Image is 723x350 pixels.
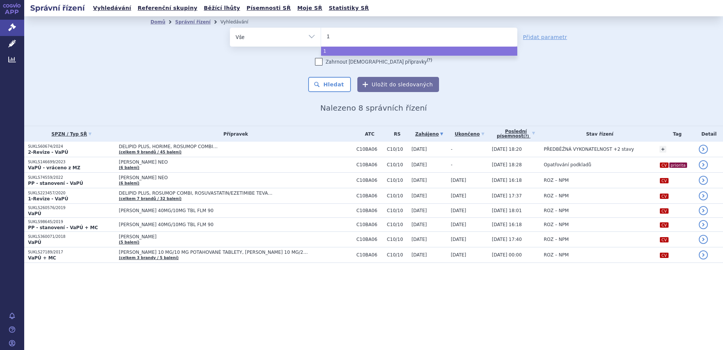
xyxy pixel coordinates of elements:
span: [DATE] 16:18 [492,222,522,227]
h2: Správní řízení [24,3,91,13]
p: SUKLS260576/2019 [28,205,115,211]
span: C10/10 [387,147,408,152]
span: C10BA06 [356,252,383,258]
a: Běžící lhůty [202,3,242,13]
span: - [451,147,452,152]
strong: PP - stanovení - VaPÚ + MC [28,225,98,230]
span: [DATE] 16:18 [492,178,522,183]
a: detail [699,250,708,259]
span: C10/10 [387,208,408,213]
span: [DATE] [451,252,466,258]
span: [DATE] [411,237,427,242]
span: [DATE] 17:37 [492,193,522,198]
span: C10/10 [387,222,408,227]
a: (6 balení) [119,181,139,185]
strong: 2-Revize - VaPÚ [28,150,68,155]
span: C10BA06 [356,178,383,183]
span: [DATE] [411,193,427,198]
a: detail [699,191,708,200]
p: SUKLS98645/2019 [28,219,115,225]
span: [DATE] [411,162,427,167]
span: C10BA06 [356,162,383,167]
span: Opatřování podkladů [544,162,591,167]
span: C10BA06 [356,222,383,227]
span: C10/10 [387,178,408,183]
a: (5 balení) [119,240,139,244]
button: Uložit do sledovaných [357,77,439,92]
a: (6 balení) [119,166,139,170]
span: [DATE] 18:28 [492,162,522,167]
strong: VaPÚ - vráceno z MZ [28,165,80,170]
span: [DATE] [411,208,427,213]
th: Stav řízení [540,126,656,142]
a: (celkem 9 brandů / 45 balení) [119,150,182,154]
a: detail [699,145,708,154]
span: [DATE] [451,178,466,183]
p: SUKLS146699/2023 [28,159,115,165]
a: Referenční skupiny [135,3,200,13]
a: detail [699,220,708,229]
a: Zahájeno [411,129,447,139]
span: [DATE] 18:20 [492,147,522,152]
span: [PERSON_NAME] 10 MG/10 MG POTAHOVANÉ TABLETY, [PERSON_NAME] 10 MG/20 MG POTAHOVANÉ TABLETY, [PERS... [119,250,308,255]
span: [DATE] [451,237,466,242]
button: Hledat [308,77,351,92]
span: C10/10 [387,162,408,167]
th: Tag [656,126,695,142]
p: SUKLS360071/2018 [28,234,115,239]
abbr: (?) [427,58,432,63]
span: C10/10 [387,252,408,258]
p: SUKLS27189/2017 [28,250,115,255]
span: ROZ – NPM [544,222,569,227]
a: detail [699,206,708,215]
a: detail [699,176,708,185]
li: 1 [321,47,517,56]
span: [PERSON_NAME] 40MG/10MG TBL FLM 90 [119,222,308,227]
th: Detail [695,126,723,142]
th: RS [383,126,408,142]
span: - [451,162,452,167]
a: detail [699,235,708,244]
span: [DATE] 17:40 [492,237,522,242]
p: SUKLS223457/2020 [28,191,115,196]
span: ROZ – NPM [544,252,569,258]
th: Přípravek [115,126,352,142]
span: [PERSON_NAME] [119,234,308,239]
p: SUKLS74559/2022 [28,175,115,180]
span: Nalezeno 8 správních řízení [320,103,427,112]
span: [DATE] [411,252,427,258]
span: [DATE] [411,222,427,227]
p: SUKLS60674/2024 [28,144,115,149]
span: ROZ – NPM [544,193,569,198]
span: PŘEDBĚŽNÁ VYKONATELNOST +2 stavy [544,147,634,152]
strong: VaPÚ [28,240,41,245]
a: Vyhledávání [91,3,133,13]
a: Správní řízení [175,19,211,25]
span: ROZ – NPM [544,178,569,183]
span: C10BA06 [356,193,383,198]
strong: VaPÚ [28,211,41,216]
span: DELIPID PLUS, HORIME, ROSUMOP COMBI… [119,144,308,149]
th: ATC [352,126,383,142]
span: C10BA06 [356,208,383,213]
a: + [659,146,666,153]
a: Moje SŘ [295,3,324,13]
a: SPZN / Typ SŘ [28,129,115,139]
strong: 1-Revize - VaPÚ [28,196,68,202]
span: [DATE] [451,193,466,198]
span: [PERSON_NAME] 40MG/10MG TBL FLM 90 [119,208,308,213]
a: (celkem 7 brandů / 32 balení) [119,197,182,201]
span: C10/10 [387,193,408,198]
span: C10BA06 [356,237,383,242]
a: Přidat parametr [523,33,567,41]
strong: PP - stanovení - VaPÚ [28,181,83,186]
span: C10/10 [387,237,408,242]
i: priorita [669,162,687,168]
span: ROZ – NPM [544,237,569,242]
a: Ukončeno [451,129,488,139]
a: (celkem 3 brandy / 5 balení) [119,256,178,260]
span: [DATE] [451,208,466,213]
span: [DATE] [411,147,427,152]
span: ROZ – NPM [544,208,569,213]
span: DELIPID PLUS, ROSUMOP COMBI, ROSUVASTATIN/EZETIMIBE TEVA… [119,191,308,196]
